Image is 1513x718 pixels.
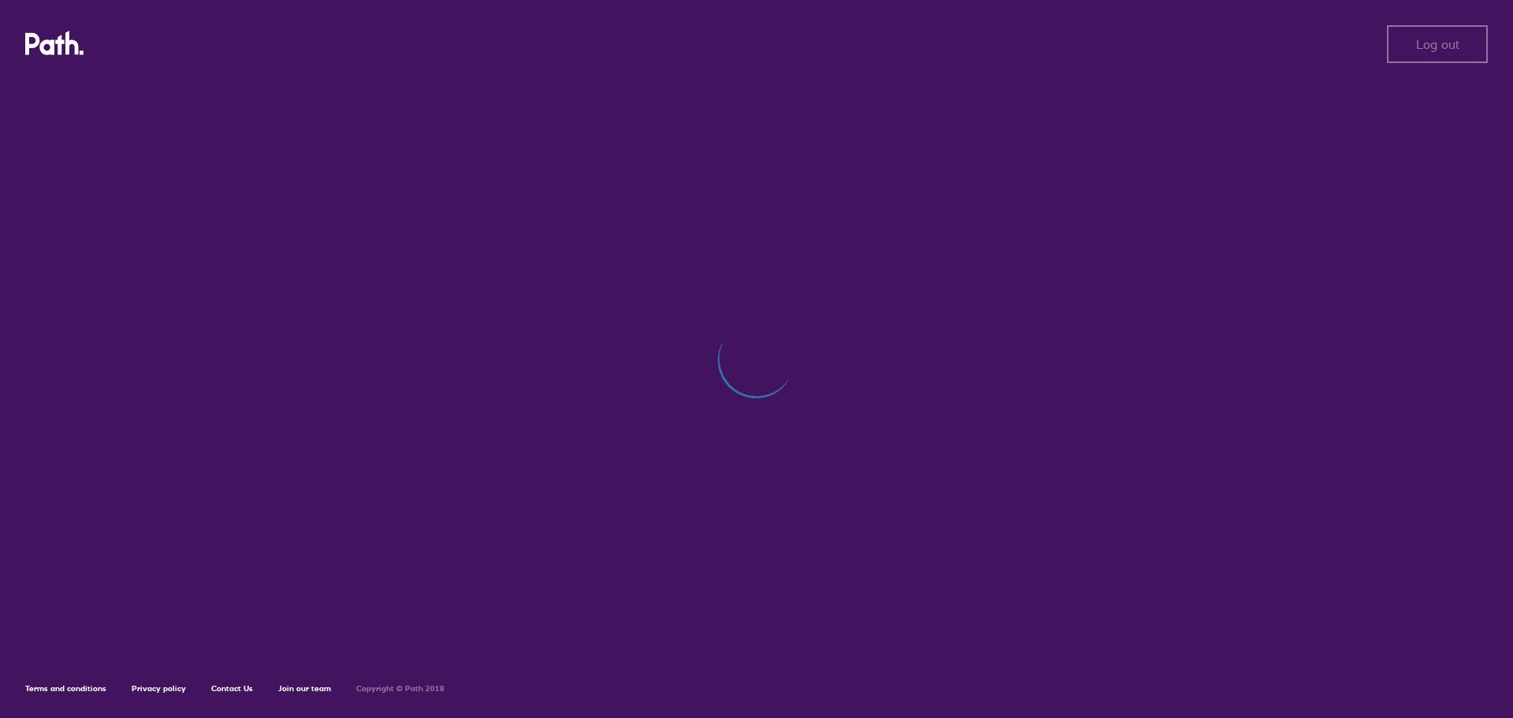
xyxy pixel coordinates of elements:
[211,683,253,694] a: Contact Us
[1416,37,1459,51] span: Log out
[25,683,106,694] a: Terms and conditions
[278,683,331,694] a: Join our team
[132,683,186,694] a: Privacy policy
[1387,25,1488,63] button: Log out
[356,684,444,694] h6: Copyright © Path 2018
